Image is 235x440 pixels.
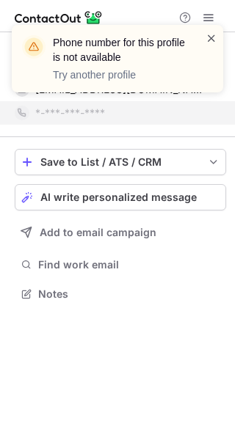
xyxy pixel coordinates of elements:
[15,284,226,304] button: Notes
[38,287,220,301] span: Notes
[53,67,188,82] p: Try another profile
[40,227,156,238] span: Add to email campaign
[38,258,220,271] span: Find work email
[15,9,103,26] img: ContactOut v5.3.10
[15,184,226,210] button: AI write personalized message
[53,35,188,65] header: Phone number for this profile is not available
[40,191,197,203] span: AI write personalized message
[22,35,46,59] img: warning
[40,156,200,168] div: Save to List / ATS / CRM
[15,219,226,246] button: Add to email campaign
[15,254,226,275] button: Find work email
[15,149,226,175] button: save-profile-one-click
